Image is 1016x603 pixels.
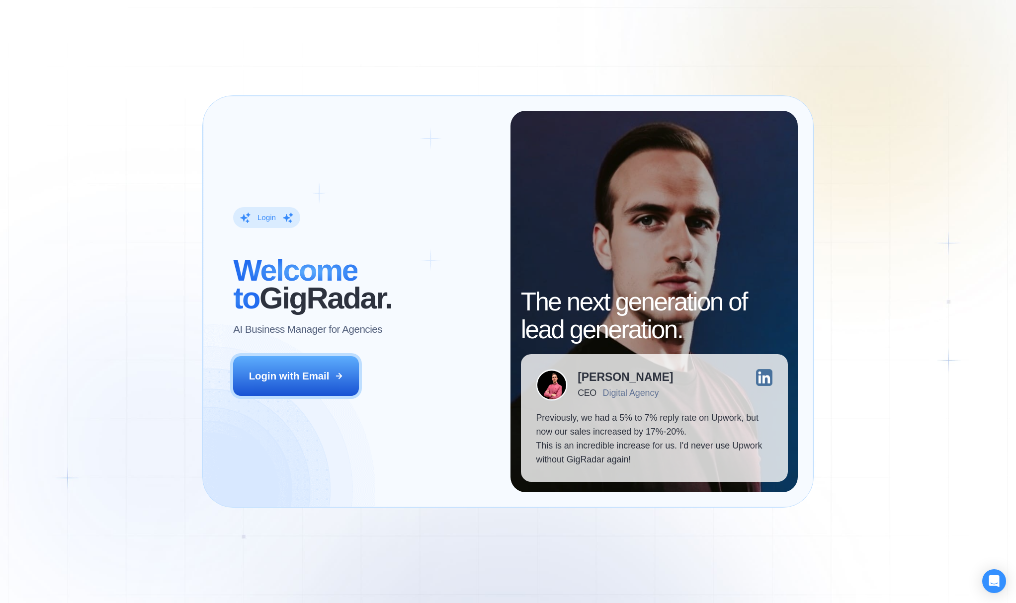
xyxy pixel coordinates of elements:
div: CEO [578,388,596,398]
div: Open Intercom Messenger [982,569,1006,593]
p: AI Business Manager for Agencies [233,322,382,336]
span: Welcome to [233,253,357,315]
h2: ‍ GigRadar. [233,256,496,312]
div: [PERSON_NAME] [578,372,673,383]
div: Login [257,213,276,223]
div: Login with Email [249,369,330,383]
div: Digital Agency [603,388,659,398]
p: Previously, we had a 5% to 7% reply rate on Upwork, but now our sales increased by 17%-20%. This ... [536,411,772,466]
button: Login with Email [233,356,359,395]
h2: The next generation of lead generation. [521,288,788,344]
